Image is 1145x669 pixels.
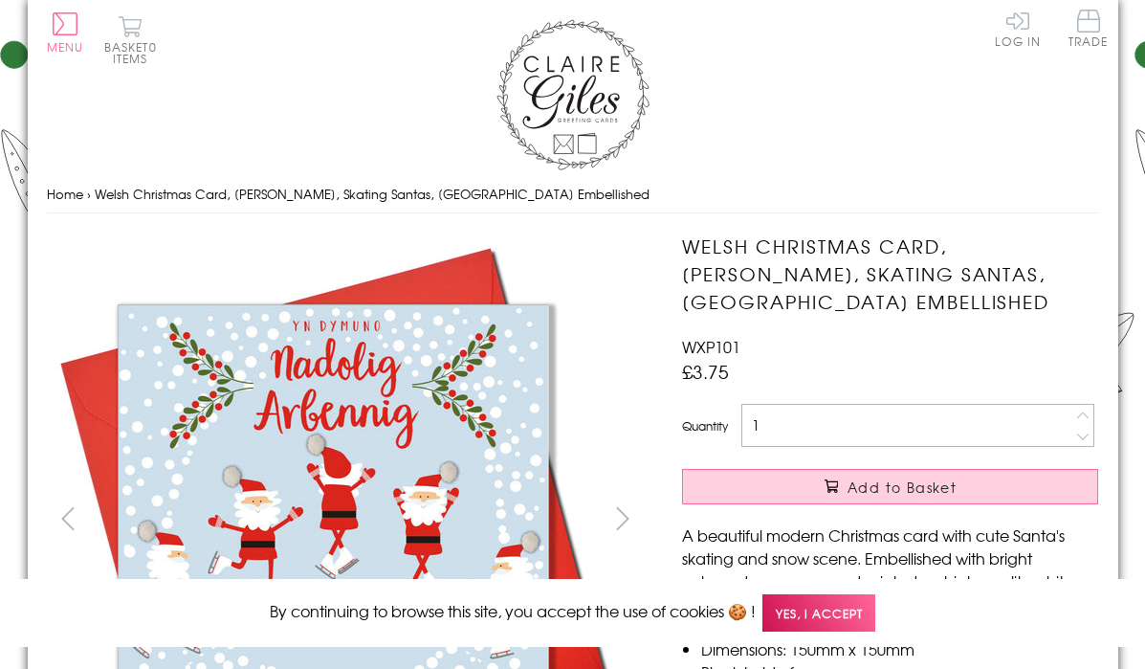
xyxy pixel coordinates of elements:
button: next [601,497,644,540]
span: Yes, I accept [762,594,875,632]
a: Trade [1068,10,1109,51]
a: Log In [995,10,1041,47]
span: Welsh Christmas Card, [PERSON_NAME], Skating Santas, [GEOGRAPHIC_DATA] Embellished [95,185,650,203]
span: WXP101 [682,335,740,358]
span: Menu [47,38,84,56]
label: Quantity [682,417,728,435]
span: 0 items [113,38,157,67]
p: A beautiful modern Christmas card with cute Santa's skating and snow scene. Embellished with brig... [682,524,1098,615]
button: Add to Basket [682,469,1098,504]
span: Trade [1068,10,1109,47]
img: Claire Giles Greetings Cards [496,19,650,170]
span: › [87,185,91,203]
span: Add to Basket [848,478,957,497]
button: prev [47,497,90,540]
a: Home [47,185,83,203]
h1: Welsh Christmas Card, [PERSON_NAME], Skating Santas, [GEOGRAPHIC_DATA] Embellished [682,233,1098,315]
li: Dimensions: 150mm x 150mm [701,637,1098,660]
button: Menu [47,12,84,53]
span: £3.75 [682,358,729,385]
nav: breadcrumbs [47,175,1099,214]
button: Basket0 items [104,15,157,64]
